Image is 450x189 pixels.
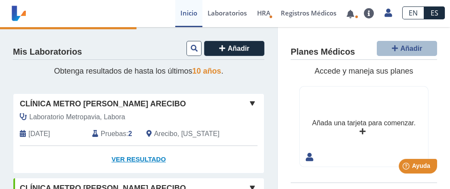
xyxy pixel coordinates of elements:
font: Mis Laboratorios [13,47,82,56]
font: Laboratorios [208,9,247,17]
font: Añadir [400,45,422,52]
font: . [221,67,223,75]
span: Laboratorio Metropavia, Labora [29,112,125,122]
font: Clínica Metro [PERSON_NAME] Arecibo [20,99,186,108]
font: Añada una tarjeta para comenzar. [312,119,416,127]
font: : [126,130,128,137]
font: Arecibo, [US_STATE] [154,130,220,137]
font: 10 años [192,67,221,75]
span: 03-10-2025 [28,129,50,139]
font: Pruebas [101,130,126,137]
font: EN [409,8,418,18]
iframe: Lanzador de widgets de ayuda [373,155,441,180]
font: Registros Médicos [281,9,336,17]
font: Añadir [228,45,250,52]
font: Laboratorio Metropavia, Labora [29,113,125,121]
button: Añadir [377,41,437,56]
font: Inicio [180,9,197,17]
font: ES [431,8,438,18]
span: Arecibo, Puerto Rico [154,129,220,139]
font: Planes Médicos [291,47,355,56]
font: Ver resultado [112,155,166,163]
font: HRA [257,9,270,17]
font: Accede y maneja sus planes [314,67,413,75]
a: Ver resultado [13,146,264,173]
font: 2 [128,130,132,137]
font: [DATE] [28,130,50,137]
button: Añadir [204,41,264,56]
font: Obtenga resultados de hasta los últimos [54,67,192,75]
